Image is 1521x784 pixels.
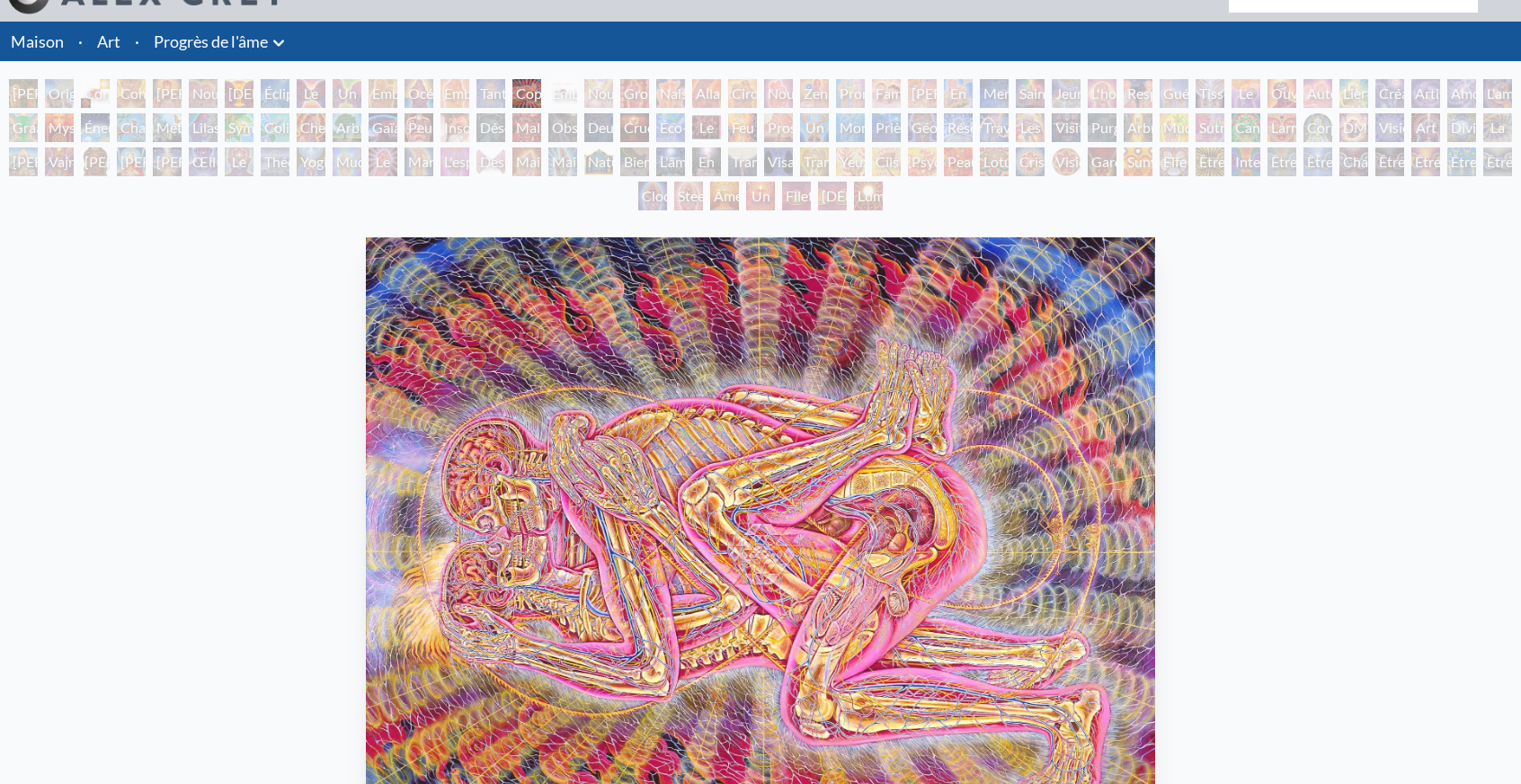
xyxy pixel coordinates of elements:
font: Contemplation [120,85,215,102]
font: Réseaux [947,119,1000,136]
font: Énergies de la Terre [84,119,138,200]
font: Océan d'amour et de bonheur [408,85,461,188]
font: Éclipse [264,85,307,102]
font: Corps/Esprit comme champ vibratoire d'énergie [1307,119,1387,222]
font: Ouverture [1271,85,1337,102]
font: Jeunes et vieux [1055,85,1098,145]
font: DMT - La molécule spirituelle [1343,119,1405,222]
font: Divinités et démons buvant à la piscine lactée [1451,119,1507,265]
font: Transport séraphique amarré au Troisième Œil [804,153,873,278]
font: Marche sur le feu [408,153,456,235]
font: Circuit de l'amour [732,85,778,145]
font: Purge [1091,119,1128,136]
font: En lisant [947,85,982,123]
font: Origine visionnaire du langage [49,85,117,166]
a: Maison [11,31,64,51]
font: Obscurcissement [552,119,660,136]
a: Art [97,29,120,54]
font: Elfe cosmique [1163,153,1223,192]
font: Géométrie humaine [912,119,978,157]
font: Mal de tête [516,119,541,179]
font: Filet de l'Être [786,187,819,247]
font: Visite d'Ayahuasca [1055,119,1133,157]
font: Métamorphose [156,119,253,136]
font: Mudra [336,153,378,170]
font: Artiste cosmique [1415,85,1474,123]
font: Désespoir [480,119,543,136]
font: Être Vajra [1379,153,1411,192]
font: Gaïa [372,119,401,136]
font: Gardien de la vision infinie [1091,153,1142,256]
font: Larmes de joie du troisième œil [1271,119,1330,244]
font: Yeux fractals [840,153,885,192]
font: Un [752,187,770,204]
font: Clocher 1 [642,187,690,226]
font: Respiration [1127,85,1199,102]
font: Insomnie [444,119,502,136]
font: Peur [408,119,438,136]
font: Vision [PERSON_NAME] [1055,153,1168,192]
font: Crucifixion nucléaire [624,119,692,157]
font: Un goût [336,85,365,123]
font: Être de diamant [1307,153,1358,213]
font: Tisseur de lumière [1199,85,1246,145]
font: [PERSON_NAME] cosmique [84,153,197,192]
font: L'âme trouve son chemin [660,153,705,235]
font: L'homme qui rit [1091,85,1147,145]
font: Nouvelle famille [768,85,823,123]
font: Être du Bardo [1199,153,1237,213]
font: Embrasser [372,85,438,102]
font: Transfiguration [732,153,827,170]
font: Être d'écriture secrète [1415,153,1474,213]
font: Mudra du cannabis [1163,119,1218,179]
font: Lotus spectral [983,153,1033,192]
font: Cristal de vision [1019,153,1061,213]
font: [PERSON_NAME] [156,153,269,170]
font: Prostration [768,119,840,136]
font: Vajra Guru [49,153,81,192]
font: Feu sacré [732,119,764,157]
font: Cils Ophanic [876,153,929,192]
font: [PERSON_NAME] [156,85,269,102]
font: Copuler [516,85,566,102]
font: Être maya [1451,153,1484,192]
font: Colibri [264,119,307,136]
font: Allaitement [696,85,769,102]
a: Progrès de l'âme [154,29,268,54]
font: Travailleur de lumière [983,119,1049,179]
font: Arbre de vision [1127,119,1164,179]
font: Lier [1343,85,1366,102]
font: Interêtre [1235,153,1291,170]
font: [PERSON_NAME] et Ève [13,85,125,145]
font: Nouvel homme, nouvelle femme [192,85,245,166]
font: Théologue [264,153,330,170]
font: Cannabacchus [1235,119,1326,136]
font: [DEMOGRAPHIC_DATA][PERSON_NAME]-même [822,187,981,247]
font: Embryon de [DEMOGRAPHIC_DATA] [552,85,711,145]
font: Merveille [983,85,1042,102]
font: [PERSON_NAME] [120,153,233,170]
font: Cheval Vajra [300,119,343,157]
font: Nouveau-né [588,85,650,123]
font: Steeplehead 2 [678,187,754,226]
font: Œil mystique [192,153,250,192]
font: [DEMOGRAPHIC_DATA] [228,85,387,102]
font: · [78,31,83,51]
font: Arbre et personne [336,119,395,179]
font: Vision collective [1379,119,1437,157]
font: Art [97,31,120,51]
font: Grossesse [624,85,688,102]
font: Visage original [768,153,814,192]
font: Zena Lotus [804,85,839,123]
font: Sunyata [1127,153,1178,170]
font: [PERSON_NAME] [13,153,125,170]
font: Psychomicrographie d'une pointe de plume de [PERSON_NAME] fractale [912,153,1038,321]
font: Créativité cosmique [1379,85,1441,123]
font: Les Shulgins et leurs anges alchimiques [1019,119,1093,244]
font: Être joyau [1271,153,1305,192]
font: Famille [876,85,921,102]
font: Symbiose : Cynips et chêne [228,119,288,222]
font: Progrès de l'âme [154,31,268,51]
font: Peau d'ange [947,153,988,192]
